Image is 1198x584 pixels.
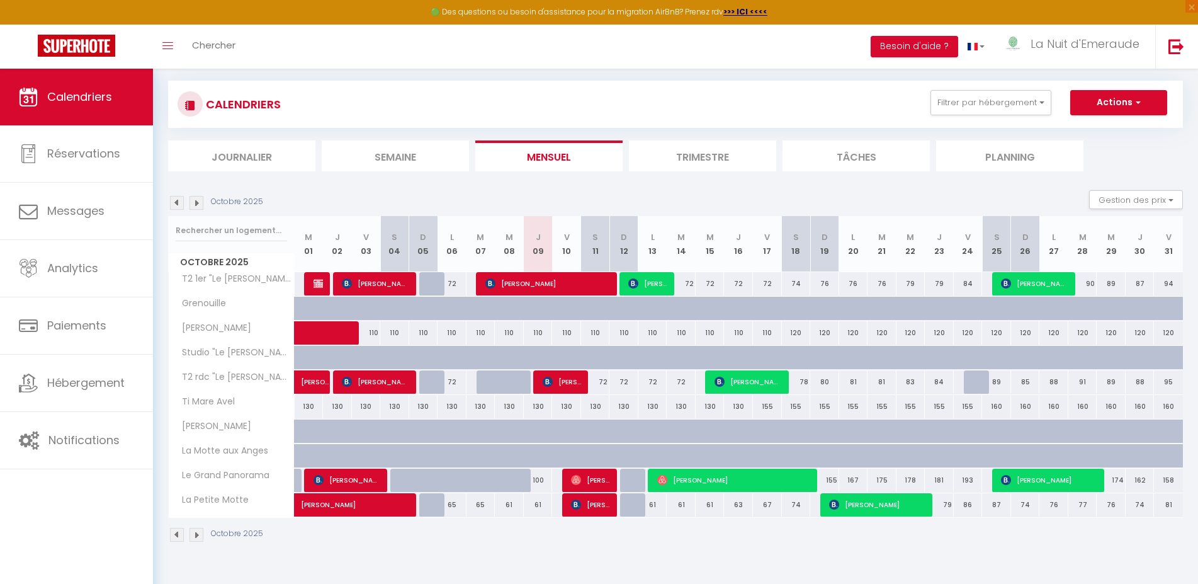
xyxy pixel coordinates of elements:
[1107,231,1115,243] abbr: M
[867,370,896,394] div: 81
[907,231,914,243] abbr: M
[724,493,753,517] div: 63
[47,89,112,105] span: Calendriers
[1126,493,1155,517] div: 74
[1154,272,1183,295] div: 94
[753,216,782,272] th: 17
[1126,370,1155,394] div: 88
[782,272,811,295] div: 74
[171,444,271,458] span: La Motte aux Anges
[1052,231,1056,243] abbr: L
[994,231,1000,243] abbr: S
[937,231,942,243] abbr: J
[176,219,287,242] input: Rechercher un logement...
[896,216,925,272] th: 22
[696,272,725,295] div: 72
[609,370,638,394] div: 72
[524,395,553,418] div: 130
[171,346,297,360] span: Studio "Le [PERSON_NAME]"
[323,216,352,272] th: 02
[925,272,954,295] div: 79
[965,231,971,243] abbr: V
[696,395,725,418] div: 130
[380,216,409,272] th: 04
[1097,272,1126,295] div: 89
[1097,370,1126,394] div: 89
[878,231,886,243] abbr: M
[323,395,352,418] div: 130
[667,395,696,418] div: 130
[1011,395,1040,418] div: 160
[1001,468,1097,492] span: [PERSON_NAME]
[1126,321,1155,345] div: 120
[169,253,294,272] span: Octobre 2025
[409,395,438,418] div: 130
[466,493,495,517] div: 65
[609,395,638,418] div: 130
[810,469,839,492] div: 155
[1154,469,1183,492] div: 158
[171,420,254,433] span: [PERSON_NAME]
[581,321,610,345] div: 110
[192,38,235,52] span: Chercher
[954,469,983,492] div: 193
[47,318,106,333] span: Paiements
[380,321,409,345] div: 110
[696,216,725,272] th: 15
[1168,38,1184,54] img: logout
[1068,493,1097,517] div: 77
[1011,321,1040,345] div: 120
[1039,370,1068,394] div: 88
[724,216,753,272] th: 16
[764,231,770,243] abbr: V
[783,140,930,171] li: Tâches
[342,272,409,295] span: [PERSON_NAME]
[171,395,238,409] span: Ti Mare Avel
[696,321,725,345] div: 110
[342,370,409,394] span: [PERSON_NAME]
[1011,370,1040,394] div: 85
[495,321,524,345] div: 110
[438,370,466,394] div: 72
[47,146,120,161] span: Réservations
[982,493,1011,517] div: 87
[564,231,570,243] abbr: V
[171,469,273,483] span: Le Grand Panorama
[1138,231,1143,243] abbr: J
[524,321,553,345] div: 110
[571,468,609,492] span: [PERSON_NAME]
[667,493,696,517] div: 61
[1097,216,1126,272] th: 29
[495,395,524,418] div: 130
[466,395,495,418] div: 130
[638,321,667,345] div: 110
[592,231,598,243] abbr: S
[851,231,855,243] abbr: L
[438,321,466,345] div: 110
[524,493,553,517] div: 61
[1079,231,1087,243] abbr: M
[871,36,958,57] button: Besoin d'aide ?
[839,321,868,345] div: 120
[867,469,896,492] div: 175
[314,468,381,492] span: [PERSON_NAME]
[581,370,610,394] div: 72
[621,231,627,243] abbr: D
[1097,493,1126,517] div: 76
[822,231,828,243] abbr: D
[994,25,1155,69] a: ... La Nuit d'Emeraude
[839,469,868,492] div: 167
[954,321,983,345] div: 120
[1039,395,1068,418] div: 160
[1126,272,1155,295] div: 87
[552,321,581,345] div: 110
[1039,216,1068,272] th: 27
[380,395,409,418] div: 130
[1068,216,1097,272] th: 28
[322,140,469,171] li: Semaine
[667,272,696,295] div: 72
[450,231,454,243] abbr: L
[954,272,983,295] div: 84
[495,493,524,517] div: 61
[314,272,323,295] span: [PERSON_NAME]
